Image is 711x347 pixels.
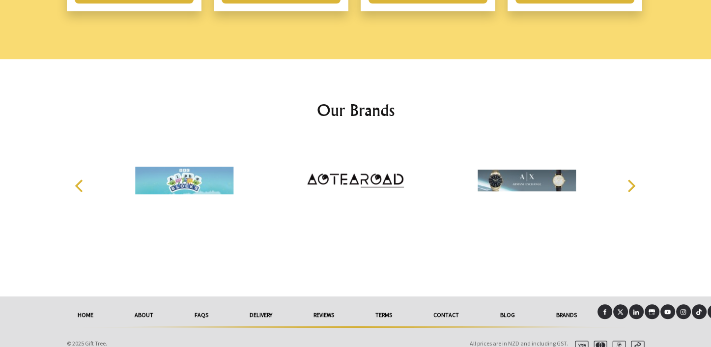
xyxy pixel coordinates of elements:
[660,304,675,319] a: Youtube
[355,304,413,326] a: Terms
[135,144,233,217] img: Alphablocks
[229,304,293,326] a: delivery
[57,304,114,326] a: HOME
[293,304,355,326] a: reviews
[536,304,597,326] a: Brands
[597,304,612,319] a: Facebook
[480,304,536,326] a: Blog
[692,304,707,319] a: Tiktok
[470,340,568,347] span: All prices are in NZD and including GST.
[613,304,628,319] a: X (Twitter)
[413,304,480,326] a: Contact
[478,144,576,217] img: Armani Exchange
[65,98,647,122] h2: Our Brands
[70,175,91,197] button: Previous
[629,304,644,319] a: LinkedIn
[306,144,404,217] img: Aotearoad
[676,304,691,319] a: Instagram
[620,175,642,197] button: Next
[67,340,107,347] span: © 2025 Gift Tree.
[114,304,174,326] a: About
[174,304,229,326] a: FAQs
